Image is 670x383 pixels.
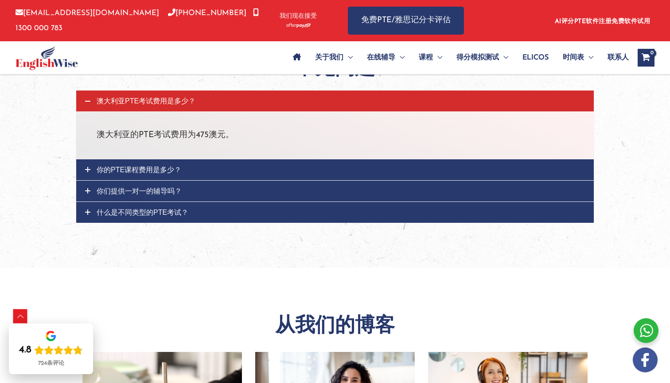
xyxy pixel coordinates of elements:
[633,347,658,372] img: white-facebook.png
[449,42,515,73] a: 得分模拟测试菜单切换
[19,344,83,356] div: 评分: 4.8/5
[556,42,600,73] a: 时间表菜单切换
[361,16,451,24] font: 免费PTE/雅思记分卡评估
[76,202,594,223] a: 什么是不同类型的PTE考试？
[555,18,651,25] a: AI评分PTE软件注册免费软件试用
[97,166,181,174] font: 你的PTE课程费用是多少？
[584,42,593,73] span: 菜单切换
[343,42,353,73] span: 菜单切换
[395,42,405,73] span: 菜单切换
[97,209,188,216] font: 什么是不同类型的PTE考试？
[308,42,360,73] a: 关于我们菜单切换
[16,9,259,32] a: 1300 000 783
[280,13,317,20] font: 我们现在接受
[608,54,629,61] font: 联系人
[348,7,464,35] a: 免费PTE/雅思记分卡评估
[16,9,159,17] a: [EMAIL_ADDRESS][DOMAIN_NAME]
[295,55,375,79] font: 常见问题
[563,54,584,61] font: 时间表
[508,11,654,30] aside: 标题小部件1
[286,42,629,73] nav: 网站导航: 主菜单
[76,181,594,201] a: 你们提供一对一的辅导吗？
[23,9,159,17] font: [EMAIL_ADDRESS][DOMAIN_NAME]
[175,9,246,17] font: [PHONE_NUMBER]
[419,54,433,61] font: 课程
[286,23,311,28] img: Afterpay-徽标
[315,54,343,61] font: 关于我们
[522,54,549,61] font: ELICOS
[19,345,31,355] font: 4.8
[600,42,629,73] a: 联系人
[499,42,508,73] span: 菜单切换
[76,159,594,180] a: 你的PTE课程费用是多少？
[97,187,182,195] font: 你们提供一对一的辅导吗？
[638,49,654,67] a: 查看购物车，空
[433,42,442,73] span: 菜单切换
[412,42,449,73] a: 课程菜单切换
[97,97,195,105] font: 澳大利亚PTE考试费用是多少？
[76,91,594,111] a: 澳大利亚PTE考试费用是多少？
[515,42,556,73] a: ELICOS
[456,54,499,61] font: 得分模拟测试
[275,313,395,336] font: 从我们的博客
[38,360,64,366] font: 724条评论
[97,131,234,139] font: 澳大利亚的PTE考试费用为475澳元。
[367,54,395,61] font: 在线辅导
[360,42,412,73] a: 在线辅导菜单切换
[16,46,78,70] img: 裁剪-ew-徽标
[168,9,246,17] a: [PHONE_NUMBER]
[16,24,62,32] font: 1300 000 783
